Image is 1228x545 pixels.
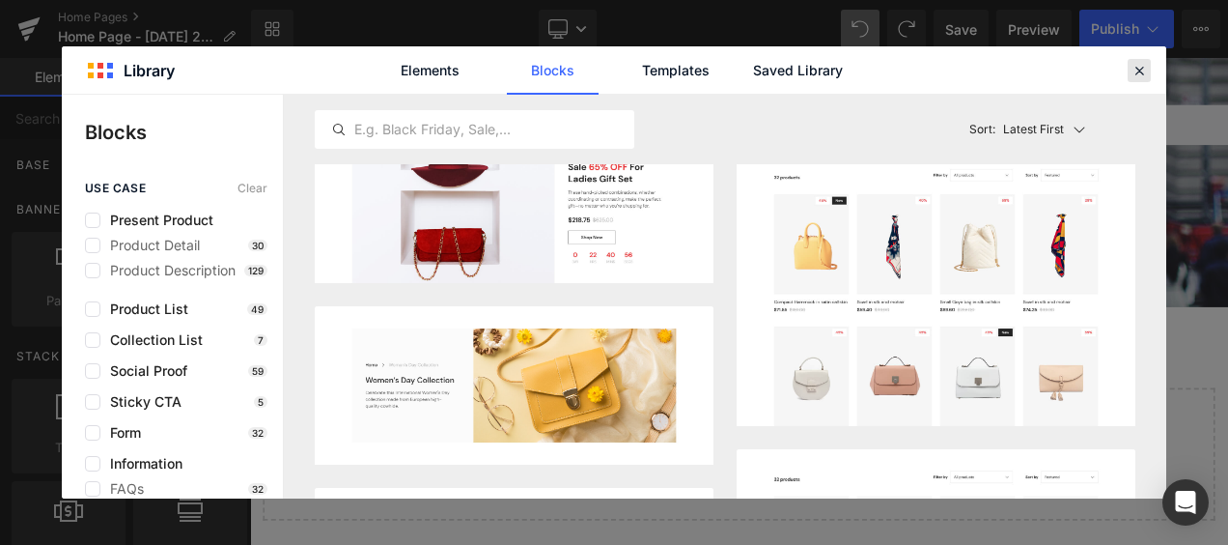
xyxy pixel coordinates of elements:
p: 32 [248,483,267,495]
span: Form [100,425,141,441]
span: Social Proof [100,363,187,379]
input: E.g. Black Friday, Sale,... [316,118,633,141]
p: 30 [248,240,267,251]
span: Information [100,456,182,472]
span: Product Description [100,263,236,278]
span: Present Product [100,213,213,228]
img: image [315,130,713,283]
span: use case [85,182,146,195]
a: Explore Blocks [403,440,576,478]
img: image [737,113,1135,495]
a: Elements [384,46,476,95]
span: Collection List [100,332,203,348]
span: Product Detail [100,238,200,253]
p: Latest First [1003,121,1064,138]
p: 59 [248,365,267,377]
span: Sticky CTA [100,394,181,410]
span: Product List [100,301,188,317]
button: Latest FirstSort:Latest First [962,95,1135,164]
a: Templates [629,46,721,95]
p: 49 [247,303,267,315]
p: 7 [254,334,267,346]
span: Sort: [969,123,995,136]
p: Blocks [85,118,283,147]
a: Add Single Section [592,440,766,478]
img: image [315,306,713,465]
a: Blocks [507,46,599,95]
p: 32 [248,427,267,439]
p: 5 [254,396,267,408]
a: Saved Library [752,46,844,95]
p: or Drag & Drop elements from left sidebar [46,494,1122,507]
p: 129 [244,265,267,276]
span: Clear [237,182,267,195]
div: Open Intercom Messenger [1162,479,1209,526]
span: FAQs [100,481,144,497]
